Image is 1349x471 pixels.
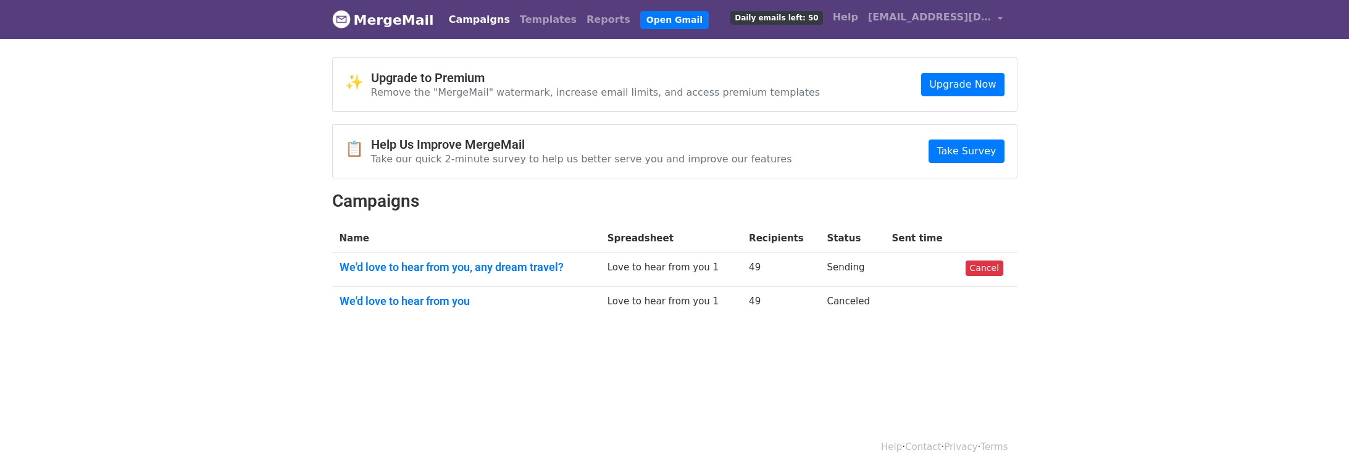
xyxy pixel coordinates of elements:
a: Reports [582,7,635,32]
a: Campaigns [444,7,515,32]
a: Daily emails left: 50 [725,5,827,30]
a: Upgrade Now [921,73,1004,96]
a: [EMAIL_ADDRESS][DOMAIN_NAME] [863,5,1008,34]
iframe: Chat Widget [1287,412,1349,471]
a: We'd love to hear from you [340,294,593,308]
a: Take Survey [929,140,1004,163]
a: MergeMail [332,7,434,33]
td: Sending [819,253,884,287]
a: We'd love to hear from you, any dream travel? [340,261,593,274]
td: 49 [741,286,819,320]
th: Status [819,224,884,253]
h4: Help Us Improve MergeMail [371,137,792,152]
p: Take our quick 2-minute survey to help us better serve you and improve our features [371,152,792,165]
a: Templates [515,7,582,32]
td: Love to hear from you 1 [600,253,741,287]
td: 49 [741,253,819,287]
a: Open Gmail [640,11,709,29]
span: 📋 [345,140,371,158]
td: Canceled [819,286,884,320]
th: Spreadsheet [600,224,741,253]
a: Terms [980,441,1008,452]
th: Recipients [741,224,819,253]
h4: Upgrade to Premium [371,70,821,85]
p: Remove the "MergeMail" watermark, increase email limits, and access premium templates [371,86,821,99]
img: MergeMail logo [332,10,351,28]
a: Help [881,441,902,452]
span: Daily emails left: 50 [730,11,822,25]
a: Contact [905,441,941,452]
a: Help [828,5,863,30]
h2: Campaigns [332,191,1017,212]
th: Sent time [884,224,958,253]
a: Cancel [966,261,1003,276]
span: ✨ [345,73,371,91]
a: Privacy [944,441,977,452]
th: Name [332,224,600,253]
span: [EMAIL_ADDRESS][DOMAIN_NAME] [868,10,992,25]
td: Love to hear from you 1 [600,286,741,320]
